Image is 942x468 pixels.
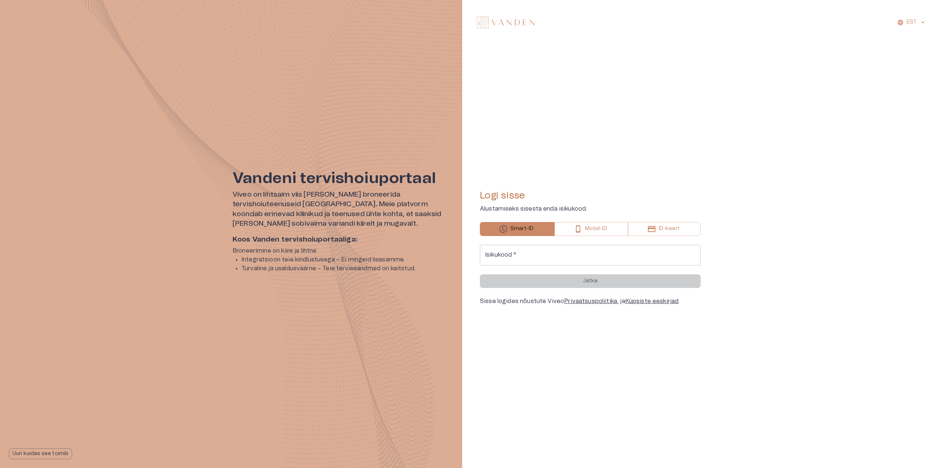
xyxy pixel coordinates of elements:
[625,298,679,304] a: Küpsiste eeskirjad
[480,204,701,213] p: Alustamiseks sisesta enda isikukood.
[564,298,617,304] a: Privaatsuspoliitika
[510,225,534,233] p: Smart-ID
[480,297,701,306] div: Sisse logides nõustute Viveo , ja
[477,17,535,28] img: Vanden logo
[628,222,701,236] button: ID-kaart
[659,225,680,233] p: ID-kaart
[9,448,72,459] button: Uuri kuidas see toimib
[896,17,927,28] button: EST
[13,450,68,458] p: Uuri kuidas see toimib
[585,225,607,233] p: Mobiil-ID
[555,222,628,236] button: Mobiil-ID
[480,190,701,201] h4: Logi sisse
[885,434,942,455] iframe: Help widget launcher
[907,18,917,26] p: EST
[480,222,555,236] button: Smart-ID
